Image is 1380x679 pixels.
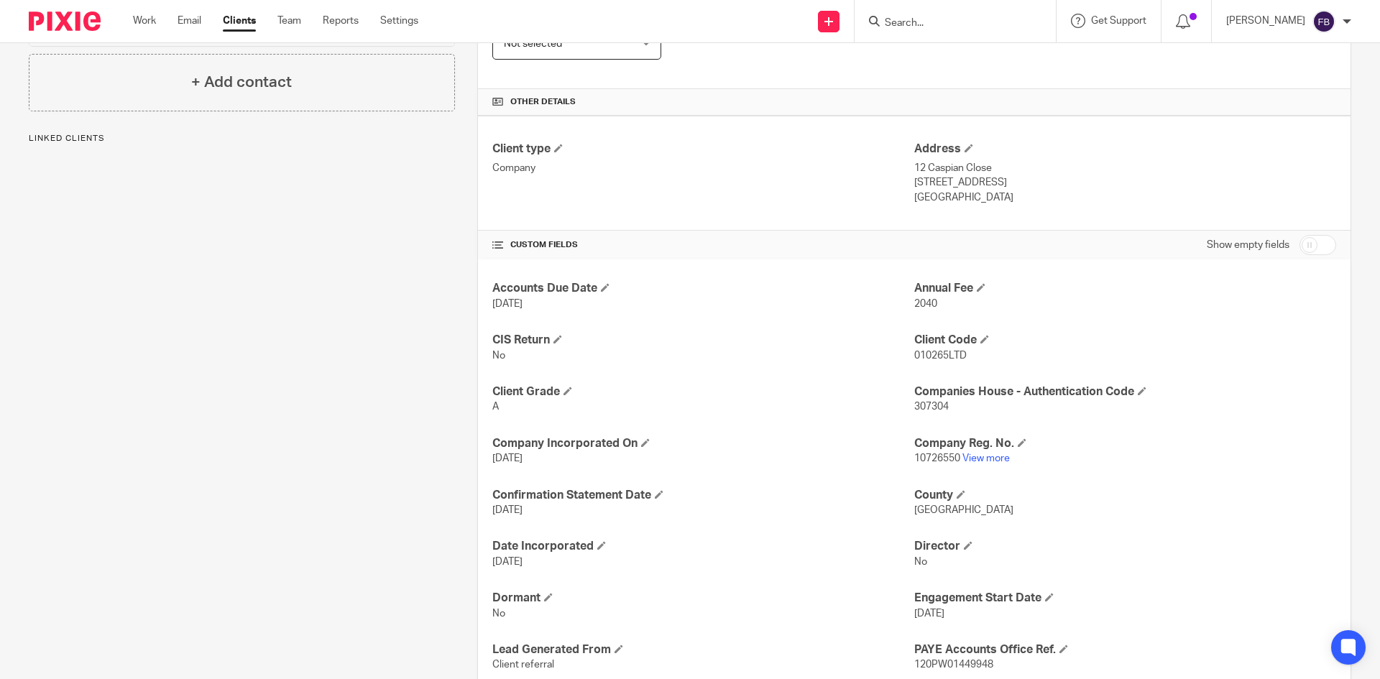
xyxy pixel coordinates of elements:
[914,402,949,412] span: 307304
[29,133,455,144] p: Linked clients
[492,539,914,554] h4: Date Incorporated
[914,488,1336,503] h4: County
[883,17,1013,30] input: Search
[914,190,1336,205] p: [GEOGRAPHIC_DATA]
[133,14,156,28] a: Work
[962,453,1010,463] a: View more
[492,142,914,157] h4: Client type
[492,351,505,361] span: No
[1226,14,1305,28] p: [PERSON_NAME]
[492,281,914,296] h4: Accounts Due Date
[492,488,914,503] h4: Confirmation Statement Date
[323,14,359,28] a: Reports
[914,660,993,670] span: 120PW01449948
[492,436,914,451] h4: Company Incorporated On
[492,239,914,251] h4: CUSTOM FIELDS
[510,96,576,108] span: Other details
[492,453,523,463] span: [DATE]
[914,609,944,619] span: [DATE]
[914,539,1336,554] h4: Director
[492,557,523,567] span: [DATE]
[492,384,914,399] h4: Client Grade
[914,453,960,463] span: 10726550
[914,299,937,309] span: 2040
[914,384,1336,399] h4: Companies House - Authentication Code
[1091,16,1146,26] span: Get Support
[914,333,1336,348] h4: Client Code
[492,591,914,606] h4: Dormant
[1312,10,1335,33] img: svg%3E
[914,436,1336,451] h4: Company Reg. No.
[277,14,301,28] a: Team
[914,175,1336,190] p: [STREET_ADDRESS]
[914,142,1336,157] h4: Address
[914,591,1336,606] h4: Engagement Start Date
[492,609,505,619] span: No
[492,660,554,670] span: Client referral
[504,39,562,49] span: Not selected
[492,402,499,412] span: A
[914,505,1013,515] span: [GEOGRAPHIC_DATA]
[492,299,523,309] span: [DATE]
[492,333,914,348] h4: CIS Return
[492,161,914,175] p: Company
[29,11,101,31] img: Pixie
[380,14,418,28] a: Settings
[914,557,927,567] span: No
[178,14,201,28] a: Email
[914,281,1336,296] h4: Annual Fee
[914,642,1336,657] h4: PAYE Accounts Office Ref.
[492,505,523,515] span: [DATE]
[223,14,256,28] a: Clients
[1207,238,1289,252] label: Show empty fields
[914,351,967,361] span: 010265LTD
[914,161,1336,175] p: 12 Caspian Close
[191,71,292,93] h4: + Add contact
[492,642,914,657] h4: Lead Generated From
